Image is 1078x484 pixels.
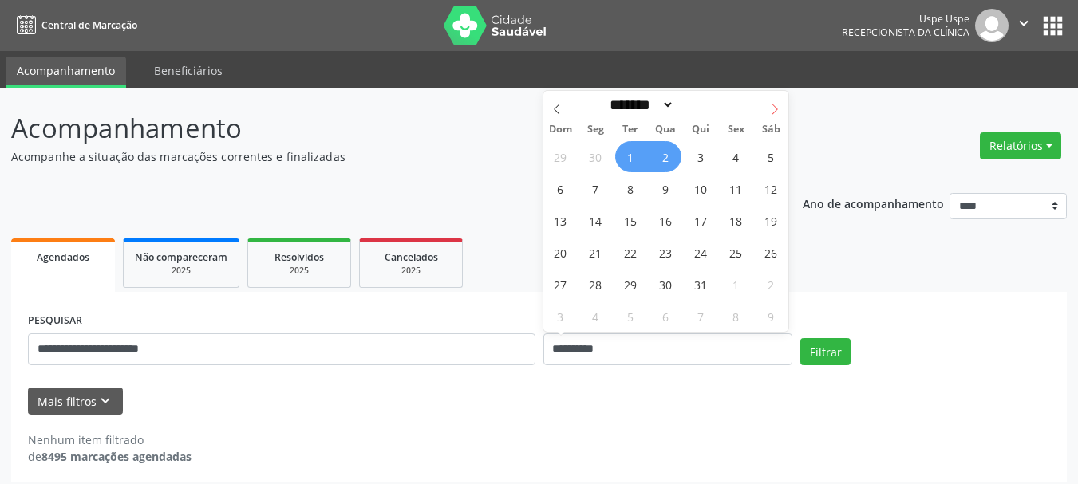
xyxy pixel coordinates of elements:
[1009,9,1039,42] button: 
[685,141,717,172] span: Julho 3, 2025
[803,193,944,213] p: Ano de acompanhamento
[580,269,611,300] span: Julho 28, 2025
[1015,14,1033,32] i: 
[980,132,1061,159] button: Relatórios
[615,173,646,204] span: Julho 8, 2025
[756,301,787,332] span: Agosto 9, 2025
[143,57,234,85] a: Beneficiários
[578,124,613,135] span: Seg
[385,250,438,264] span: Cancelados
[259,265,339,277] div: 2025
[605,96,675,113] select: Month
[274,250,324,264] span: Resolvidos
[650,205,681,236] span: Julho 16, 2025
[41,18,137,32] span: Central de Marcação
[580,301,611,332] span: Agosto 4, 2025
[545,301,576,332] span: Agosto 3, 2025
[135,265,227,277] div: 2025
[685,237,717,268] span: Julho 24, 2025
[685,173,717,204] span: Julho 10, 2025
[683,124,718,135] span: Qui
[721,301,752,332] span: Agosto 8, 2025
[721,237,752,268] span: Julho 25, 2025
[545,205,576,236] span: Julho 13, 2025
[842,26,969,39] span: Recepcionista da clínica
[371,265,451,277] div: 2025
[975,9,1009,42] img: img
[580,141,611,172] span: Junho 30, 2025
[11,108,750,148] p: Acompanhamento
[685,301,717,332] span: Agosto 7, 2025
[756,205,787,236] span: Julho 19, 2025
[648,124,683,135] span: Qua
[28,448,192,465] div: de
[753,124,788,135] span: Sáb
[842,12,969,26] div: Uspe Uspe
[580,205,611,236] span: Julho 14, 2025
[28,388,123,415] button: Mais filtroskeyboard_arrow_down
[580,173,611,204] span: Julho 7, 2025
[135,250,227,264] span: Não compareceram
[97,392,114,410] i: keyboard_arrow_down
[615,237,646,268] span: Julho 22, 2025
[545,141,576,172] span: Junho 29, 2025
[615,301,646,332] span: Agosto 5, 2025
[1039,12,1067,40] button: apps
[674,96,727,113] input: Year
[543,124,578,135] span: Dom
[721,205,752,236] span: Julho 18, 2025
[615,141,646,172] span: Julho 1, 2025
[545,269,576,300] span: Julho 27, 2025
[11,148,750,165] p: Acompanhe a situação das marcações correntes e finalizadas
[685,205,717,236] span: Julho 17, 2025
[615,205,646,236] span: Julho 15, 2025
[28,309,82,333] label: PESQUISAR
[37,250,89,264] span: Agendados
[756,237,787,268] span: Julho 26, 2025
[6,57,126,88] a: Acompanhamento
[11,12,137,38] a: Central de Marcação
[800,338,851,365] button: Filtrar
[615,269,646,300] span: Julho 29, 2025
[613,124,648,135] span: Ter
[650,173,681,204] span: Julho 9, 2025
[756,141,787,172] span: Julho 5, 2025
[756,173,787,204] span: Julho 12, 2025
[756,269,787,300] span: Agosto 2, 2025
[650,237,681,268] span: Julho 23, 2025
[721,269,752,300] span: Agosto 1, 2025
[545,237,576,268] span: Julho 20, 2025
[650,141,681,172] span: Julho 2, 2025
[41,449,192,464] strong: 8495 marcações agendadas
[650,269,681,300] span: Julho 30, 2025
[650,301,681,332] span: Agosto 6, 2025
[580,237,611,268] span: Julho 21, 2025
[28,431,192,448] div: Nenhum item filtrado
[718,124,753,135] span: Sex
[721,141,752,172] span: Julho 4, 2025
[721,173,752,204] span: Julho 11, 2025
[545,173,576,204] span: Julho 6, 2025
[685,269,717,300] span: Julho 31, 2025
